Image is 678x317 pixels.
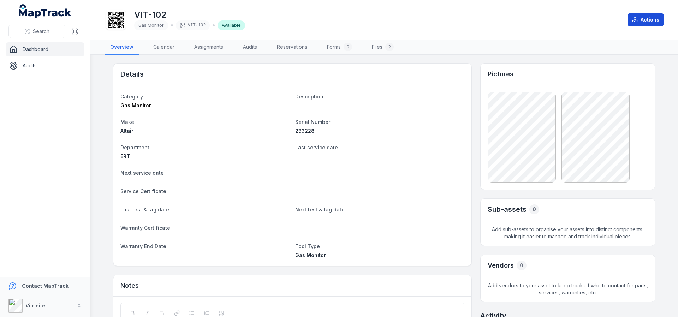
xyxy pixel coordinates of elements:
[271,40,313,55] a: Reservations
[22,283,69,289] strong: Contact MapTrack
[8,25,65,38] button: Search
[148,40,180,55] a: Calendar
[19,4,72,18] a: MapTrack
[6,42,84,56] a: Dashboard
[25,303,45,309] strong: Vitrinite
[218,20,245,30] div: Available
[189,40,229,55] a: Assignments
[138,23,164,28] span: Gas Monitor
[366,40,399,55] a: Files2
[295,243,320,249] span: Tool Type
[488,69,513,79] h3: Pictures
[385,43,394,51] div: 2
[295,94,323,100] span: Description
[120,153,130,159] span: ERT
[321,40,358,55] a: Forms0
[134,9,245,20] h1: VIT-102
[120,281,139,291] h3: Notes
[481,276,655,302] span: Add vendors to your asset to keep track of who to contact for parts, services, warranties, etc.
[120,144,149,150] span: Department
[33,28,49,35] span: Search
[295,252,326,258] span: Gas Monitor
[344,43,352,51] div: 0
[517,261,527,270] div: 0
[120,102,151,108] span: Gas Monitor
[120,69,144,79] h2: Details
[295,128,315,134] span: 233228
[295,119,330,125] span: Serial Number
[529,204,539,214] div: 0
[120,119,134,125] span: Make
[237,40,263,55] a: Audits
[120,243,166,249] span: Warranty End Date
[120,128,133,134] span: Altair
[105,40,139,55] a: Overview
[488,261,514,270] h3: Vendors
[295,144,338,150] span: Last service date
[488,204,527,214] h2: Sub-assets
[120,94,143,100] span: Category
[176,20,210,30] div: VIT-102
[120,188,166,194] span: Service Certificate
[295,207,345,213] span: Next test & tag date
[120,170,164,176] span: Next service date
[6,59,84,73] a: Audits
[120,207,169,213] span: Last test & tag date
[481,220,655,246] span: Add sub-assets to organise your assets into distinct components, making it easier to manage and t...
[628,13,664,26] button: Actions
[120,225,170,231] span: Warranty Certificate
